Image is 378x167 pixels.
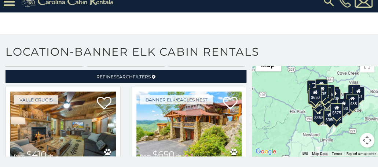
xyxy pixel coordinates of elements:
[14,95,58,104] a: Valle Crucis
[10,92,116,162] img: Mountainside Lodge
[136,92,242,162] a: The Rock at Eagles Nest from $650 daily
[302,151,308,156] button: Keyboard shortcuts
[330,103,343,117] div: $375
[332,152,342,156] a: Terms (opens in new tab)
[316,84,328,98] div: $535
[329,89,341,103] div: $235
[319,87,331,101] div: $570
[114,74,133,79] span: Search
[153,149,175,160] span: $650
[5,70,246,83] a: RefineSearchFilters
[312,95,324,109] div: $295
[308,90,321,104] div: $230
[309,88,322,102] div: $650
[254,147,278,156] img: Google
[360,133,374,148] button: Map camera controls
[348,85,360,99] div: $410
[337,99,350,113] div: $330
[26,149,47,160] span: $410
[97,96,111,111] a: Add to favorites
[254,147,278,156] a: Open this area in Google Maps (opens a new window)
[322,85,335,99] div: $435
[346,94,359,108] div: $485
[330,110,342,123] div: $345
[48,153,58,159] span: daily
[312,151,327,156] button: Map Data
[324,110,336,124] div: $350
[10,92,116,162] a: Mountainside Lodge from $410 daily
[309,90,322,104] div: $300
[140,95,213,104] a: Banner Elk/Eagles Nest
[308,90,320,104] div: $305
[96,74,151,79] span: Refine Filters
[352,87,364,101] div: $451
[320,91,333,105] div: $170
[307,80,320,94] div: $720
[346,152,376,156] a: Report a map error
[136,92,242,162] img: The Rock at Eagles Nest
[312,108,325,122] div: $355
[14,153,25,159] span: from
[315,79,328,93] div: $310
[140,153,151,159] span: from
[176,153,186,159] span: daily
[223,96,237,111] a: Add to favorites
[344,93,356,107] div: $400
